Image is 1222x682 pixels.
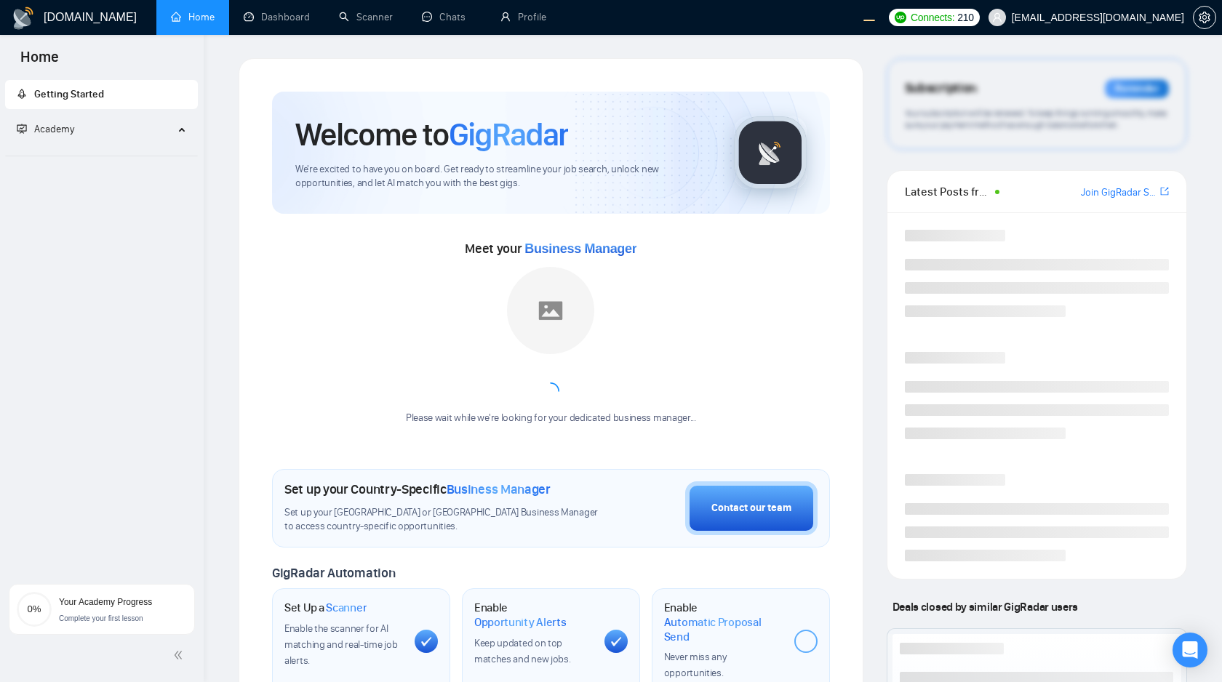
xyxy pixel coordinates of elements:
span: Scanner [326,601,367,615]
span: Never miss any opportunities. [664,651,727,679]
img: upwork-logo.png [895,12,906,23]
div: Please wait while we're looking for your dedicated business manager... [397,412,705,425]
span: Opportunity Alerts [474,615,567,630]
span: fund-projection-screen [17,124,27,134]
h1: Set up your Country-Specific [284,481,551,497]
div: Open Intercom Messenger [1173,633,1207,667]
a: messageChats [422,11,471,23]
span: Complete your first lesson [59,614,143,622]
a: dashboardDashboard [244,11,310,23]
a: homeHome [171,11,215,23]
li: Academy Homepage [5,150,198,159]
span: export [1160,185,1169,197]
span: Academy [17,123,74,135]
span: Academy [34,123,74,135]
span: Your subscription will be renewed. To keep things running smoothly, make sure your payment method... [905,108,1167,131]
span: Keep updated on top matches and new jobs. [474,637,571,665]
span: Enable the scanner for AI matching and real-time job alerts. [284,622,397,667]
span: We're excited to have you on board. Get ready to streamline your job search, unlock new opportuni... [295,163,711,190]
a: setting [1193,12,1216,23]
span: Subscription [905,76,977,101]
span: Home [9,47,71,77]
img: gigradar-logo.png [734,116,807,189]
img: placeholder.png [507,267,594,354]
span: Deals closed by similar GigRadar users [887,594,1084,619]
span: Your Academy Progress [59,597,152,607]
span: rocket [17,89,27,99]
span: Automatic Proposal Send [664,615,783,643]
li: Getting Started [5,80,198,109]
div: Contact our team [711,500,791,516]
span: GigRadar [449,115,568,154]
h1: Welcome to [295,115,568,154]
button: Contact our team [685,481,818,535]
span: Getting Started [34,88,104,100]
span: Business Manager [447,481,551,497]
span: 210 [957,9,973,25]
a: userProfile [500,11,546,23]
img: logo [12,7,35,30]
a: Join GigRadar Slack Community [1081,185,1157,201]
a: export [1160,185,1169,198]
span: Meet your [465,241,636,257]
a: searchScanner [339,11,393,23]
span: Latest Posts from the GigRadar Community [905,182,991,201]
span: GigRadar Automation [272,565,395,581]
h1: Enable [664,601,783,643]
div: Reminder [1105,79,1169,98]
h1: Set Up a [284,601,367,615]
span: Connects: [911,9,954,25]
span: setting [1194,12,1215,23]
span: 0% [17,604,52,614]
span: Business Manager [524,241,636,256]
span: loading [542,382,559,400]
span: Set up your [GEOGRAPHIC_DATA] or [GEOGRAPHIC_DATA] Business Manager to access country-specific op... [284,506,604,534]
span: user [992,12,1002,23]
button: setting [1193,6,1216,29]
span: double-left [173,648,188,662]
h1: Enable [474,601,593,629]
